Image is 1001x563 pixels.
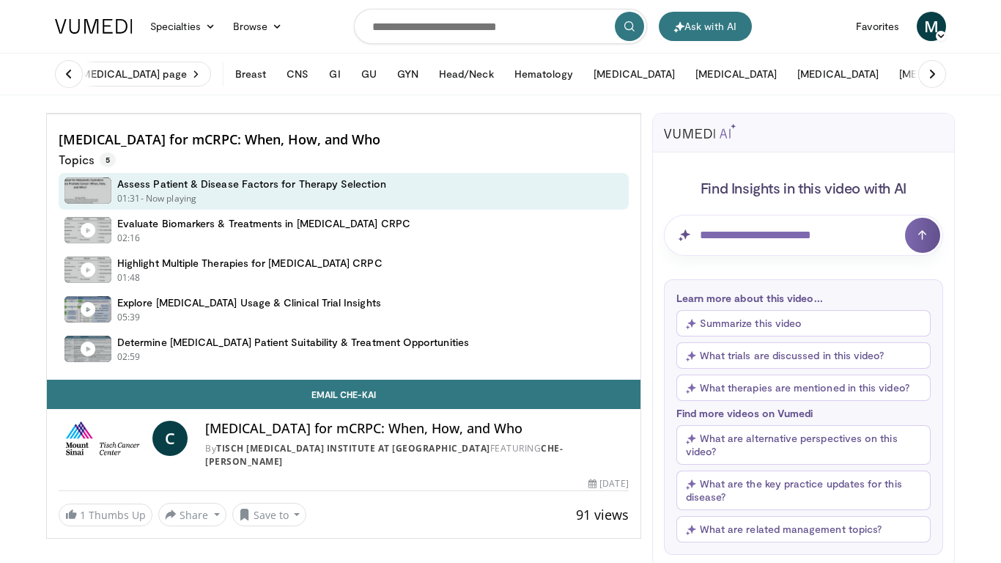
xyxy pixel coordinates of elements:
h4: [MEDICAL_DATA] for mCRPC: When, How, and Who [205,421,629,437]
p: Find more videos on Vumedi [676,407,931,419]
a: Email Che-Kai [47,380,640,409]
a: Browse [224,12,292,41]
a: 1 Thumbs Up [59,504,152,526]
button: GYN [388,59,427,89]
img: Tisch Cancer Institute at Mount Sinai [59,421,147,456]
input: Search topics, interventions [354,9,647,44]
button: [MEDICAL_DATA] [890,59,989,89]
h4: Explore [MEDICAL_DATA] Usage & Clinical Trial Insights [117,296,381,309]
h4: Highlight Multiple Therapies for [MEDICAL_DATA] CRPC [117,257,383,270]
button: What trials are discussed in this video? [676,342,931,369]
p: 02:16 [117,232,141,245]
button: [MEDICAL_DATA] [687,59,786,89]
a: Favorites [847,12,908,41]
button: GI [320,59,349,89]
div: [DATE] [588,477,628,490]
h4: Determine [MEDICAL_DATA] Patient Suitability & Treatment Opportunities [117,336,469,349]
button: GU [352,59,385,89]
button: Summarize this video [676,310,931,336]
button: Hematology [506,59,583,89]
button: What are alternative perspectives on this video? [676,425,931,465]
button: Breast [226,59,275,89]
input: Question for AI [664,215,943,256]
button: CNS [278,59,317,89]
button: What are related management topics? [676,516,931,542]
p: Topics [59,152,116,167]
span: 91 views [576,506,629,523]
img: VuMedi Logo [55,19,133,34]
img: vumedi-ai-logo.svg [664,124,736,139]
p: 02:59 [117,350,141,364]
a: C [152,421,188,456]
h4: Find Insights in this video with AI [664,178,943,197]
span: 1 [80,508,86,522]
button: Share [158,503,226,526]
p: Learn more about this video... [676,292,931,304]
button: [MEDICAL_DATA] [788,59,887,89]
p: 01:31 [117,192,141,205]
a: Che-[PERSON_NAME] [205,442,563,468]
a: Tisch [MEDICAL_DATA] Institute at [GEOGRAPHIC_DATA] [216,442,490,455]
button: [MEDICAL_DATA] [585,59,684,89]
button: What therapies are mentioned in this video? [676,375,931,401]
button: Save to [232,503,307,526]
p: 01:48 [117,271,141,284]
p: - Now playing [141,192,197,205]
button: What are the key practice updates for this disease? [676,471,931,510]
div: By FEATURING [205,442,629,468]
a: Visit [MEDICAL_DATA] page [46,62,211,87]
a: Specialties [141,12,224,41]
p: 05:39 [117,311,141,324]
button: Head/Neck [430,59,503,89]
a: M [917,12,946,41]
h4: [MEDICAL_DATA] for mCRPC: When, How, and Who [59,132,629,148]
button: Ask with AI [659,12,752,41]
span: 5 [100,152,116,167]
h4: Assess Patient & Disease Factors for Therapy Selection [117,177,386,191]
h4: Evaluate Biomarkers & Treatments in [MEDICAL_DATA] CRPC [117,217,410,230]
